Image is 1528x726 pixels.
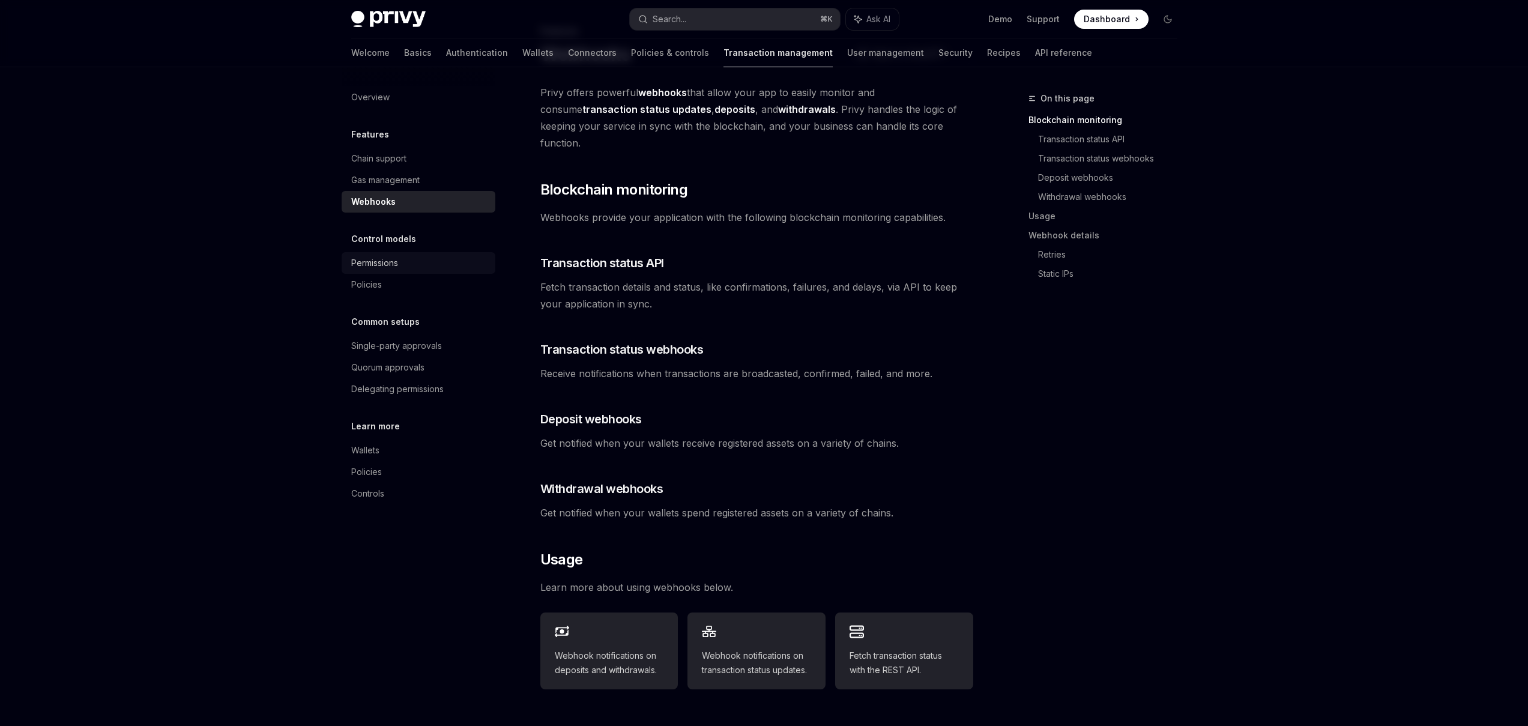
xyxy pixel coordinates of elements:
span: Transaction status webhooks [540,341,704,358]
div: Wallets [351,443,379,458]
a: Welcome [351,38,390,67]
a: Webhook notifications on deposits and withdrawals. [540,613,678,689]
button: Toggle dark mode [1158,10,1177,29]
a: Static IPs [1038,264,1187,283]
a: Authentication [446,38,508,67]
h5: Common setups [351,315,420,329]
a: Security [938,38,973,67]
div: Quorum approvals [351,360,424,375]
span: Webhook notifications on deposits and withdrawals. [555,649,664,677]
a: API reference [1035,38,1092,67]
a: Gas management [342,169,495,191]
div: Search... [653,12,686,26]
a: Webhook details [1028,226,1187,245]
a: Permissions [342,252,495,274]
span: On this page [1040,91,1095,106]
span: ⌘ K [820,14,833,24]
div: Permissions [351,256,398,270]
a: Quorum approvals [342,357,495,378]
img: dark logo [351,11,426,28]
a: Webhooks [342,191,495,213]
div: Gas management [351,173,420,187]
strong: transaction status updates [582,103,711,115]
h5: Features [351,127,389,142]
a: User management [847,38,924,67]
strong: withdrawals [778,103,836,115]
span: Dashboard [1084,13,1130,25]
a: Single-party approvals [342,335,495,357]
span: Get notified when your wallets receive registered assets on a variety of chains. [540,435,973,452]
span: Withdrawal webhooks [540,480,663,497]
a: Basics [404,38,432,67]
div: Single-party approvals [351,339,442,353]
div: Delegating permissions [351,382,444,396]
div: Chain support [351,151,406,166]
span: Deposit webhooks [540,411,642,428]
a: Usage [1028,207,1187,226]
a: Dashboard [1074,10,1149,29]
a: Transaction status API [1038,130,1187,149]
span: Privy offers powerful that allow your app to easily monitor and consume , , and . Privy handles t... [540,84,973,151]
h5: Control models [351,232,416,246]
button: Ask AI [846,8,899,30]
a: Controls [342,483,495,504]
a: Transaction management [723,38,833,67]
strong: deposits [714,103,755,115]
span: Webhook notifications on transaction status updates. [702,649,811,677]
div: Policies [351,465,382,479]
button: Search...⌘K [630,8,840,30]
span: Fetch transaction details and status, like confirmations, failures, and delays, via API to keep y... [540,279,973,312]
a: Support [1027,13,1060,25]
a: Overview [342,86,495,108]
a: Transaction status webhooks [1038,149,1187,168]
strong: webhooks [638,86,687,98]
a: Policies [342,461,495,483]
span: Learn more about using webhooks below. [540,579,973,596]
a: Chain support [342,148,495,169]
a: Recipes [987,38,1021,67]
span: Get notified when your wallets spend registered assets on a variety of chains. [540,504,973,521]
a: Policies [342,274,495,295]
span: Fetch transaction status with the REST API. [850,649,959,677]
div: Policies [351,277,382,292]
a: Blockchain monitoring [1028,110,1187,130]
div: Overview [351,90,390,104]
a: Webhook notifications on transaction status updates. [687,613,826,689]
div: Webhooks [351,195,396,209]
a: Wallets [342,440,495,461]
a: Delegating permissions [342,378,495,400]
a: Deposit webhooks [1038,168,1187,187]
span: Ask AI [866,13,890,25]
span: Webhooks provide your application with the following blockchain monitoring capabilities. [540,209,973,226]
h5: Learn more [351,419,400,434]
a: Retries [1038,245,1187,264]
a: Demo [988,13,1012,25]
a: Wallets [522,38,554,67]
span: Transaction status API [540,255,664,271]
span: Usage [540,550,583,569]
a: Withdrawal webhooks [1038,187,1187,207]
a: Policies & controls [631,38,709,67]
div: Controls [351,486,384,501]
a: Connectors [568,38,617,67]
a: Fetch transaction status with the REST API. [835,613,973,689]
span: Receive notifications when transactions are broadcasted, confirmed, failed, and more. [540,365,973,382]
span: Blockchain monitoring [540,180,687,199]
